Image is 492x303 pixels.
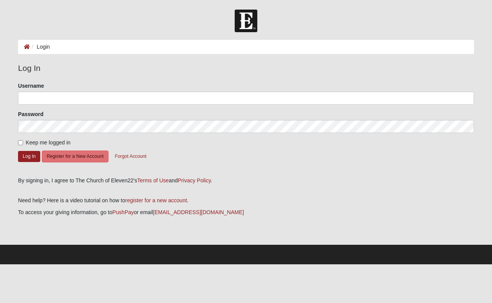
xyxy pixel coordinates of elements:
[18,151,40,162] button: Log In
[26,139,71,146] span: Keep me logged in
[153,209,244,215] a: [EMAIL_ADDRESS][DOMAIN_NAME]
[42,151,109,162] button: Register for a New Account
[18,208,474,216] p: To access your giving information, go to or email
[178,177,211,183] a: Privacy Policy
[18,140,23,145] input: Keep me logged in
[125,197,187,203] a: register for a new account
[18,62,474,74] legend: Log In
[137,177,169,183] a: Terms of Use
[18,82,44,90] label: Username
[110,151,151,162] button: Forgot Account
[18,177,474,185] div: By signing in, I agree to The Church of Eleven22's and .
[112,209,134,215] a: PushPay
[18,197,474,205] p: Need help? Here is a video tutorial on how to .
[18,110,43,118] label: Password
[30,43,50,51] li: Login
[235,10,257,32] img: Church of Eleven22 Logo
